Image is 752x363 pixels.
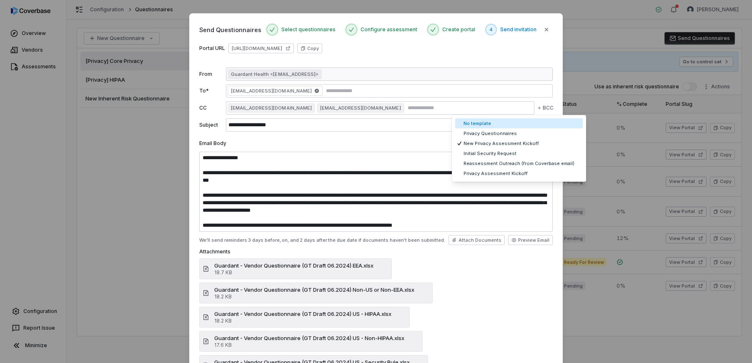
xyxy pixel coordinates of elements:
[464,160,574,167] span: Reassessment Outreach (from Coverbase email)
[464,120,491,127] span: No template
[464,140,539,147] span: New Privacy Assessment Kickoff
[464,130,517,137] span: Privacy Questionnaires
[464,150,516,157] span: Initial Security Request
[464,170,528,177] span: Privacy Assessment Kickoff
